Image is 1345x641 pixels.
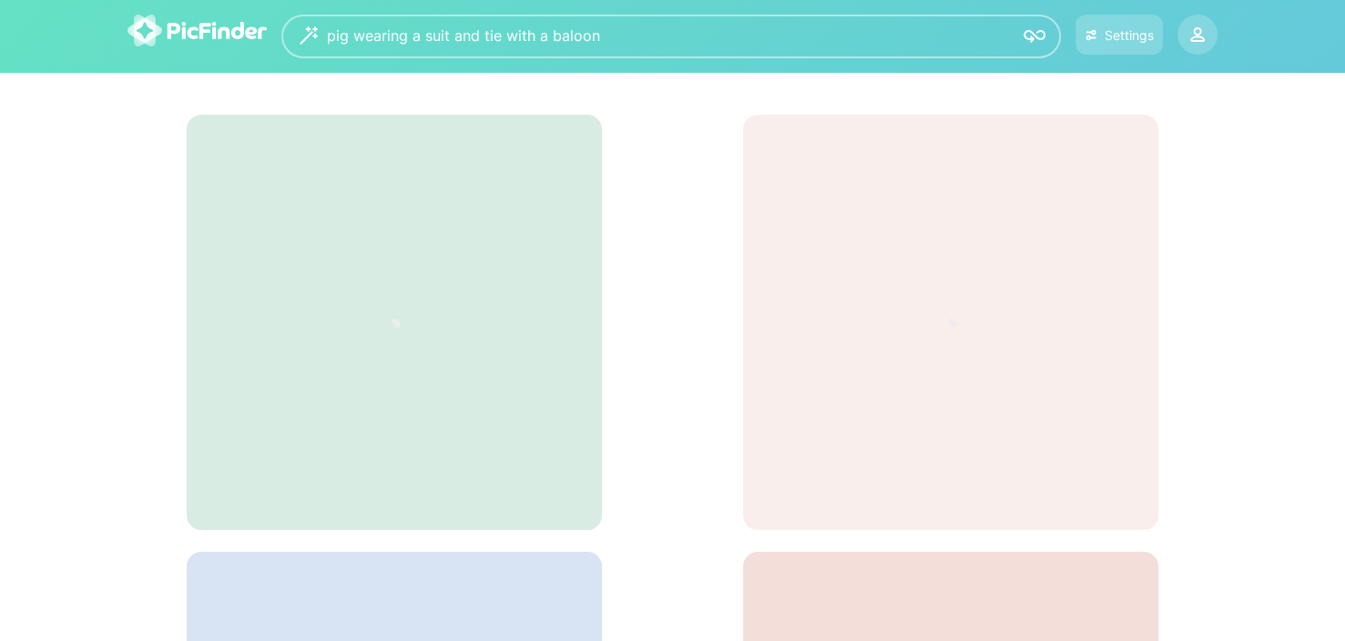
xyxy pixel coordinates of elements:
img: icon-search.svg [1024,25,1045,47]
img: logo-picfinder-white-transparent.svg [127,15,267,46]
img: icon-settings.svg [1085,27,1097,43]
img: wizard.svg [300,26,318,45]
div: Settings [1104,27,1153,43]
button: Settings [1075,15,1163,55]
